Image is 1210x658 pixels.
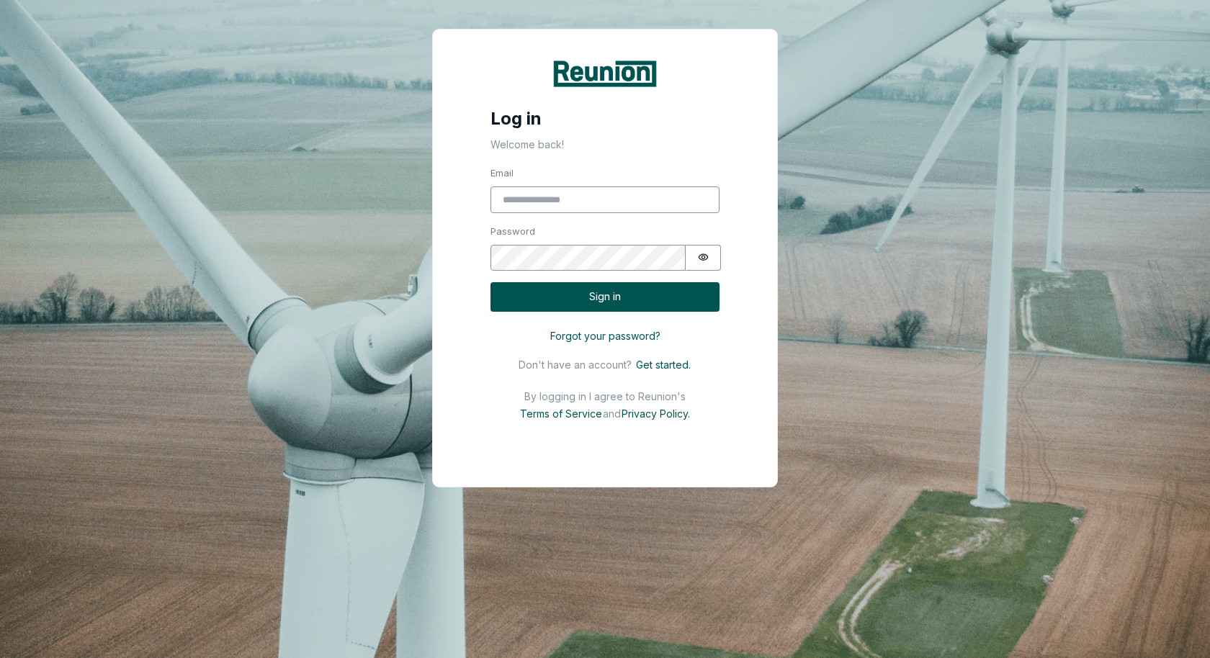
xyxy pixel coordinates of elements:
[524,390,686,402] p: By logging in I agree to Reunion's
[686,245,721,271] button: Show password
[516,405,603,422] button: Terms of Service
[490,323,720,348] button: Forgot your password?
[519,359,632,371] p: Don't have an account?
[433,130,777,152] p: Welcome back!
[490,166,720,181] label: Email
[551,58,659,89] img: Reunion
[621,405,694,422] button: Privacy Policy.
[632,356,691,373] button: Get started.
[433,94,777,130] h4: Log in
[490,282,720,312] button: Sign in
[490,225,720,239] label: Password
[603,407,621,420] p: and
